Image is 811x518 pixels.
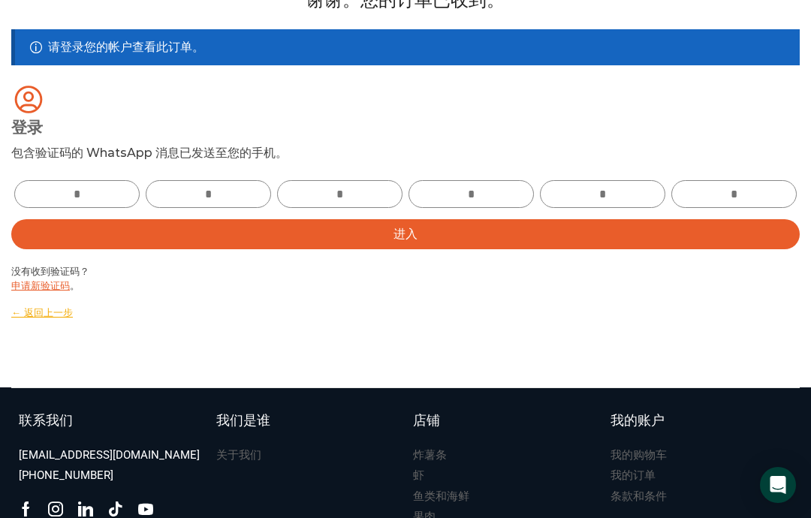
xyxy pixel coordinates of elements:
font: 没有收到验证码？ [11,265,89,277]
font: [EMAIL_ADDRESS][DOMAIN_NAME] [19,448,200,462]
a: 我们是谁 [216,411,399,445]
font: 我们是谁 [216,412,270,428]
div: 打开 Intercom Messenger [760,467,796,503]
a: 我的购物车 [611,445,667,465]
button: 进入 [11,219,800,249]
font: 请登录您的帐户查看此订单。 [48,40,204,54]
a: 申请新验证码 [11,279,70,291]
a: [PHONE_NUMBER] [19,465,113,486]
a: 我的订单 [611,465,656,486]
font: 我的账户 [611,412,665,428]
a: 鱼类和海鲜 [413,486,469,507]
a: 店铺 [413,411,595,445]
font: 进入 [393,227,418,241]
font: [PHONE_NUMBER] [19,468,113,482]
a: [EMAIL_ADDRESS][DOMAIN_NAME] [19,445,200,465]
font: 鱼类和海鲜 [413,489,469,503]
img: tabler-icon-user-circle.svg [11,83,46,116]
a: 联系我们 [19,411,201,445]
font: 虾 [413,468,424,482]
font: 登录 [11,118,43,137]
font: 店铺 [413,412,440,428]
font: 炸薯条 [413,448,447,462]
font: 我的订单 [611,468,656,482]
a: 关于我们 [216,445,261,465]
a: 炸薯条 [413,445,447,465]
a: 我的账户 [611,411,793,445]
font: ← 返回上一步 [11,306,73,318]
font: 。 [70,279,80,291]
a: ← 返回上一步 [11,306,800,320]
font: 关于我们 [216,448,261,462]
font: 包含验证码的 WhatsApp 消息已发送至您的手机。 [11,146,288,160]
font: 我的购物车 [611,448,667,462]
a: 条款和条件 [611,486,667,507]
font: 条款和条件 [611,489,667,503]
a: 虾 [413,465,424,486]
font: 联系我们 [19,412,73,428]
